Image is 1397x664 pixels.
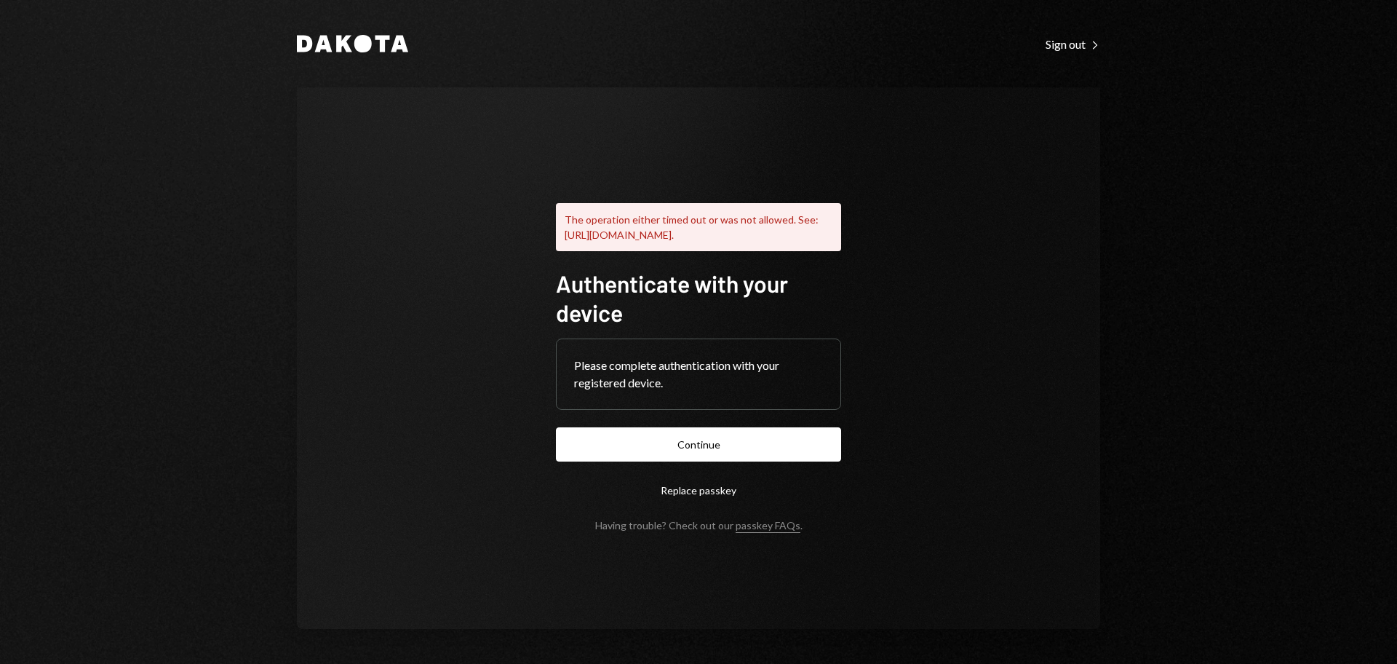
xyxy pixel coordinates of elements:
div: Having trouble? Check out our . [595,519,803,531]
a: Sign out [1046,36,1100,52]
button: Continue [556,427,841,462]
div: Sign out [1046,37,1100,52]
div: The operation either timed out or was not allowed. See: [URL][DOMAIN_NAME]. [556,203,841,251]
a: passkey FAQs [736,519,800,533]
div: Please complete authentication with your registered device. [574,357,823,392]
button: Replace passkey [556,473,841,507]
h1: Authenticate with your device [556,269,841,327]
